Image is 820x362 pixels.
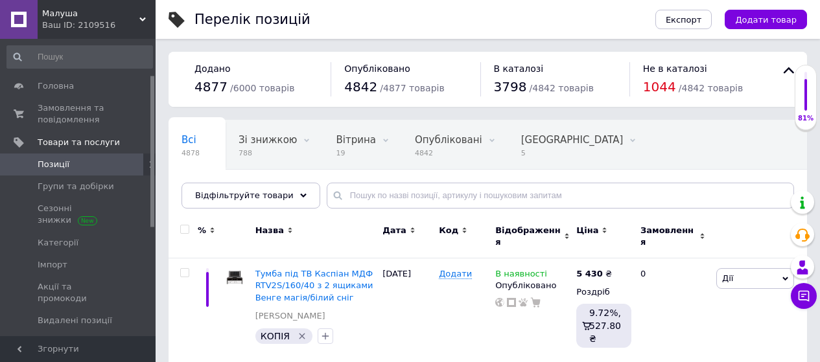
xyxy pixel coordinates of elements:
[38,181,114,192] span: Групи та добірки
[735,15,797,25] span: Додати товар
[439,269,472,279] span: Додати
[336,134,375,146] span: Вітрина
[530,83,594,93] span: / 4842 товарів
[589,308,621,344] span: 9.72%, 527.80 ₴
[38,80,74,92] span: Головна
[261,331,290,341] span: КОПІЯ
[380,83,444,93] span: / 4877 товарів
[182,148,200,158] span: 4878
[194,63,230,74] span: Додано
[169,170,346,219] div: Автозаповнення характеристик
[194,13,310,27] div: Перелік позицій
[640,225,696,248] span: Замовлення
[576,269,603,278] b: 5 430
[327,183,794,209] input: Пошук по назві позиції, артикулу і пошуковим запитам
[344,79,377,95] span: 4842
[415,134,482,146] span: Опубліковані
[494,63,544,74] span: В каталозі
[255,269,373,302] a: Тумба під ТВ Каспіан МДФ RTV2S/160/40 з 2 ящиками Венге магія/білий сніг
[38,203,120,226] span: Сезонні знижки
[725,10,807,29] button: Додати товар
[495,225,561,248] span: Відображення
[576,286,629,298] div: Роздріб
[495,280,570,291] div: Опубліковано
[6,45,153,69] input: Пошук
[795,114,816,123] div: 81%
[239,134,297,146] span: Зі знижкою
[495,269,547,282] span: В наявності
[297,331,307,341] svg: Видалити мітку
[679,83,743,93] span: / 4842 товарів
[38,259,67,271] span: Імпорт
[239,148,297,158] span: 788
[666,15,702,25] span: Експорт
[195,190,294,200] span: Відфільтруйте товари
[791,283,817,309] button: Чат з покупцем
[576,225,598,236] span: Ціна
[643,63,707,74] span: Не в каталозі
[576,268,612,280] div: ₴
[230,83,294,93] span: / 6000 товарів
[521,148,624,158] span: 5
[382,225,406,236] span: Дата
[521,134,624,146] span: [GEOGRAPHIC_DATA]
[42,19,156,31] div: Ваш ID: 2109516
[344,63,410,74] span: Опубліковано
[255,225,284,236] span: Назва
[38,315,112,326] span: Видалені позиції
[38,159,69,170] span: Позиції
[655,10,712,29] button: Експорт
[182,134,196,146] span: Всі
[722,273,733,283] span: Дії
[194,79,228,95] span: 4877
[38,102,120,126] span: Замовлення та повідомлення
[336,148,375,158] span: 19
[198,225,206,236] span: %
[38,237,78,249] span: Категорії
[38,281,120,304] span: Акції та промокоди
[415,148,482,158] span: 4842
[220,268,249,287] img: Тумба під ТВ Каспіан МДФ RTV2S/160/40 з 2 ящиками Венге магія/білий сніг
[439,225,458,236] span: Код
[42,8,139,19] span: Малуша
[643,79,676,95] span: 1044
[38,137,120,148] span: Товари та послуги
[494,79,527,95] span: 3798
[255,310,325,322] a: [PERSON_NAME]
[182,183,320,195] span: Автозаповнення характе...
